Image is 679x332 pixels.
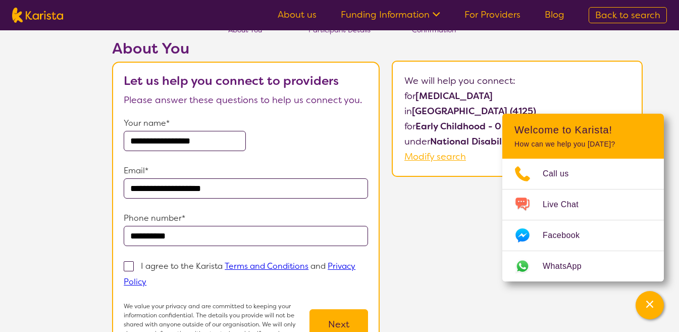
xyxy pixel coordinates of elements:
b: National Disability Insurance Scheme (NDIS) [430,135,628,148]
span: Call us [543,166,581,181]
p: Phone number* [124,211,368,226]
span: Back to search [595,9,660,21]
p: Email* [124,163,368,178]
a: Terms and Conditions [225,261,308,271]
b: [MEDICAL_DATA] [415,90,493,102]
p: in [404,104,630,119]
b: Let us help you connect to providers [124,73,339,89]
div: Channel Menu [502,114,664,281]
span: WhatsApp [543,259,594,274]
h2: About You [112,39,380,58]
a: Modify search [404,151,466,163]
span: Facebook [543,228,592,243]
p: under . [404,134,630,149]
p: Please answer these questions to help us connect you. [124,92,368,108]
button: Channel Menu [636,291,664,319]
p: for [404,88,630,104]
ul: Choose channel [502,159,664,281]
a: Blog [545,9,564,21]
h2: Welcome to Karista! [514,124,652,136]
b: Early Childhood - 0 to 9 [415,120,522,132]
a: Web link opens in a new tab. [502,251,664,281]
p: We will help you connect: [404,73,630,88]
a: About us [278,9,317,21]
a: For Providers [464,9,520,21]
p: Your name* [124,116,368,131]
b: [GEOGRAPHIC_DATA] (4125) [412,105,536,117]
img: Karista logo [12,8,63,23]
p: for [404,119,630,134]
a: Back to search [589,7,667,23]
a: Funding Information [341,9,440,21]
span: Live Chat [543,197,591,212]
p: I agree to the Karista and [124,261,355,287]
p: How can we help you [DATE]? [514,140,652,149]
